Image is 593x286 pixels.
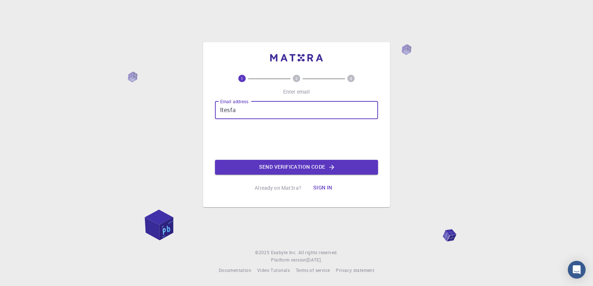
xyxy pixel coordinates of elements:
p: Enter email [283,88,310,95]
a: Privacy statement [336,267,374,274]
span: Privacy statement [336,267,374,273]
a: Exabyte Inc. [271,249,297,256]
text: 3 [350,76,352,81]
a: [DATE]. [307,256,322,264]
p: Already on Mat3ra? [255,184,301,192]
a: Documentation [219,267,251,274]
iframe: reCAPTCHA [240,125,353,154]
span: Documentation [219,267,251,273]
label: Email address [220,98,248,105]
a: Terms of service [296,267,330,274]
span: Terms of service [296,267,330,273]
text: 2 [295,76,298,81]
text: 1 [241,76,243,81]
span: All rights reserved. [298,249,338,256]
span: © 2025 [255,249,271,256]
span: [DATE] . [307,257,322,263]
span: Video Tutorials [257,267,290,273]
span: Exabyte Inc. [271,249,297,255]
span: Platform version [271,256,306,264]
button: Sign in [307,181,338,195]
div: Open Intercom Messenger [568,261,586,279]
button: Send verification code [215,160,378,175]
a: Video Tutorials [257,267,290,274]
